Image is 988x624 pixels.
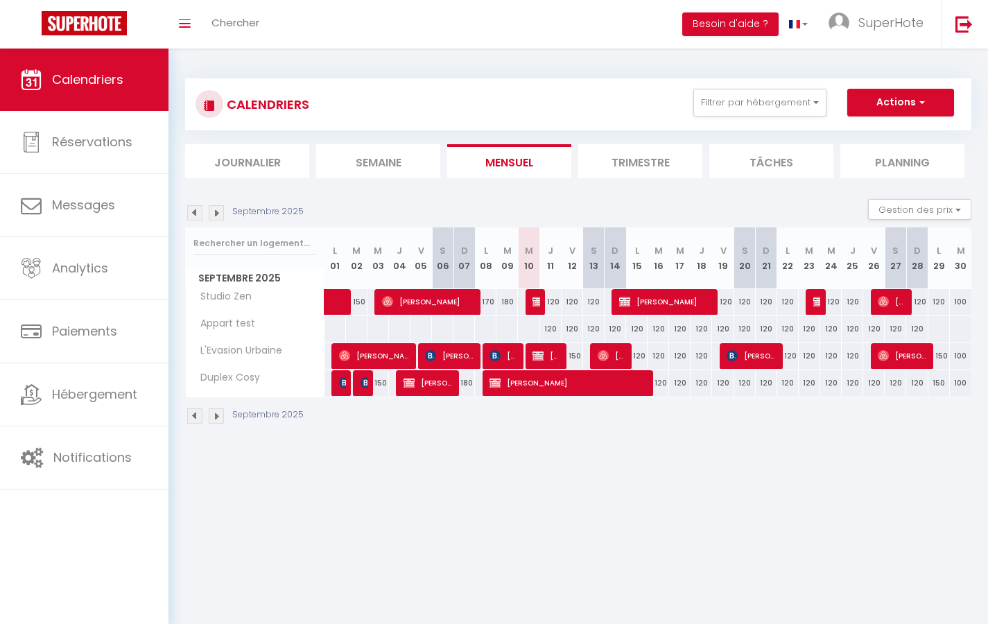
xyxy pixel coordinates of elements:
span: [PERSON_NAME] [489,370,647,396]
div: 100 [950,289,971,315]
div: 120 [820,316,842,342]
th: 22 [777,227,799,289]
span: Calendriers [52,71,123,88]
abbr: J [850,244,856,257]
span: [PERSON_NAME] [382,288,475,315]
span: Septembre 2025 [186,268,324,288]
div: 120 [540,289,562,315]
div: 120 [906,370,928,396]
div: 120 [928,289,950,315]
div: 100 [950,343,971,369]
li: Trimestre [578,144,702,178]
div: 120 [734,316,756,342]
p: Septembre 2025 [232,205,304,218]
span: Duplex Cosy [188,370,263,385]
abbr: M [655,244,663,257]
span: [PERSON_NAME] [361,370,367,396]
abbr: M [827,244,835,257]
th: 19 [712,227,734,289]
span: Appart test [188,316,259,331]
div: 150 [928,343,950,369]
li: Planning [840,144,964,178]
div: 120 [842,316,863,342]
button: Gestion des prix [868,199,971,220]
div: 120 [820,343,842,369]
abbr: L [786,244,790,257]
th: 21 [756,227,777,289]
span: [PERSON_NAME] [619,288,712,315]
th: 11 [540,227,562,289]
span: [PERSON_NAME] [489,343,518,369]
div: 120 [756,370,777,396]
div: 120 [691,316,712,342]
div: 170 [475,289,496,315]
span: Paiements [52,322,117,340]
th: 15 [626,227,648,289]
span: Patureau Léa [339,370,346,396]
span: [PERSON_NAME] [PERSON_NAME] [813,288,820,315]
span: [PERSON_NAME] [878,343,928,369]
th: 28 [906,227,928,289]
span: Notifications [53,449,132,466]
div: 120 [799,370,820,396]
div: 120 [562,289,583,315]
abbr: V [569,244,575,257]
th: 03 [367,227,389,289]
span: Messages [52,196,115,214]
span: L'Evasion Urbaine [188,343,286,358]
th: 17 [669,227,691,289]
img: ... [829,12,849,33]
div: 120 [777,343,799,369]
img: logout [955,15,973,33]
abbr: V [418,244,424,257]
th: 24 [820,227,842,289]
abbr: L [635,244,639,257]
abbr: L [484,244,488,257]
th: 18 [691,227,712,289]
th: 30 [950,227,971,289]
span: Réservations [52,133,132,150]
abbr: J [548,244,553,257]
div: 120 [669,370,691,396]
th: 09 [496,227,518,289]
button: Filtrer par hébergement [693,89,826,116]
div: 120 [605,316,626,342]
input: Rechercher un logement... [193,231,316,256]
th: 07 [453,227,475,289]
div: 120 [906,316,928,342]
div: 100 [950,370,971,396]
th: 06 [432,227,453,289]
th: 25 [842,227,863,289]
abbr: S [742,244,748,257]
th: 10 [518,227,539,289]
abbr: D [914,244,921,257]
div: 120 [799,316,820,342]
div: 120 [669,316,691,342]
th: 13 [583,227,605,289]
li: Mensuel [447,144,571,178]
th: 01 [324,227,346,289]
abbr: L [937,244,941,257]
span: [PERSON_NAME] [404,370,453,396]
abbr: D [763,244,770,257]
div: 120 [712,370,734,396]
th: 12 [562,227,583,289]
div: 120 [885,370,906,396]
abbr: V [720,244,727,257]
div: 120 [712,316,734,342]
span: [PERSON_NAME] [339,343,410,369]
th: 29 [928,227,950,289]
span: Chercher [211,15,259,30]
p: Septembre 2025 [232,408,304,422]
div: 120 [756,316,777,342]
th: 05 [410,227,432,289]
th: 08 [475,227,496,289]
abbr: M [503,244,512,257]
div: 120 [583,316,605,342]
div: 120 [669,343,691,369]
abbr: M [352,244,361,257]
div: 120 [691,370,712,396]
div: 120 [583,289,605,315]
span: [PERSON_NAME] [532,343,561,369]
abbr: M [676,244,684,257]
